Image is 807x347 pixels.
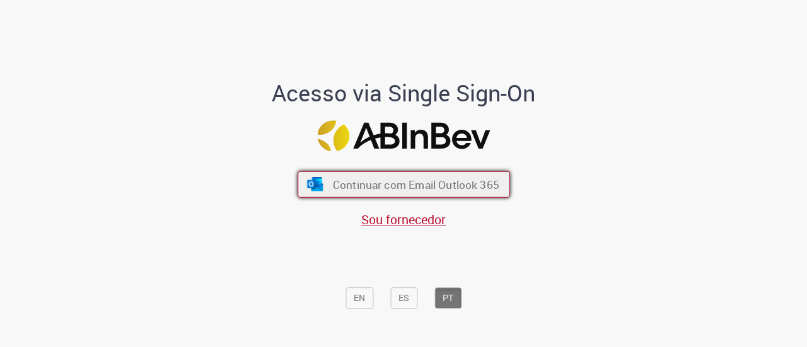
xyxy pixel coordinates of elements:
span: Continuar com Email Outlook 365 [332,177,499,191]
a: Sou fornecedor [361,211,446,228]
button: EN [345,287,373,309]
h1: Acesso via Single Sign-On [229,81,579,106]
img: Logo ABInBev [317,120,490,151]
button: ícone Azure/Microsoft 360 Continuar com Email Outlook 365 [298,171,510,198]
button: PT [434,287,462,309]
img: ícone Azure/Microsoft 360 [306,178,324,191]
button: ES [390,287,417,309]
